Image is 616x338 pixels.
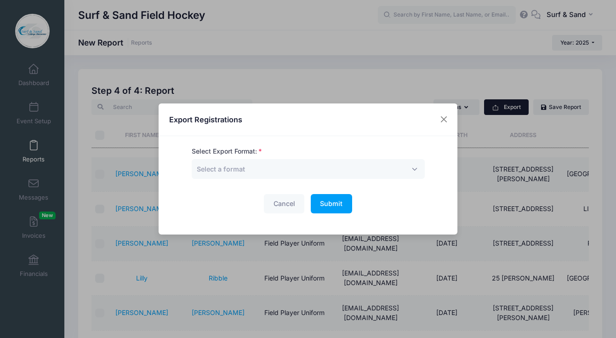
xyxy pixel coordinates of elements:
[169,114,242,125] h4: Export Registrations
[436,111,452,128] button: Close
[192,159,425,179] span: Select a format
[320,200,342,207] span: Submit
[264,194,304,214] button: Cancel
[197,164,245,174] span: Select a format
[311,194,352,214] button: Submit
[197,165,245,173] span: Select a format
[192,147,262,156] label: Select Export Format:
